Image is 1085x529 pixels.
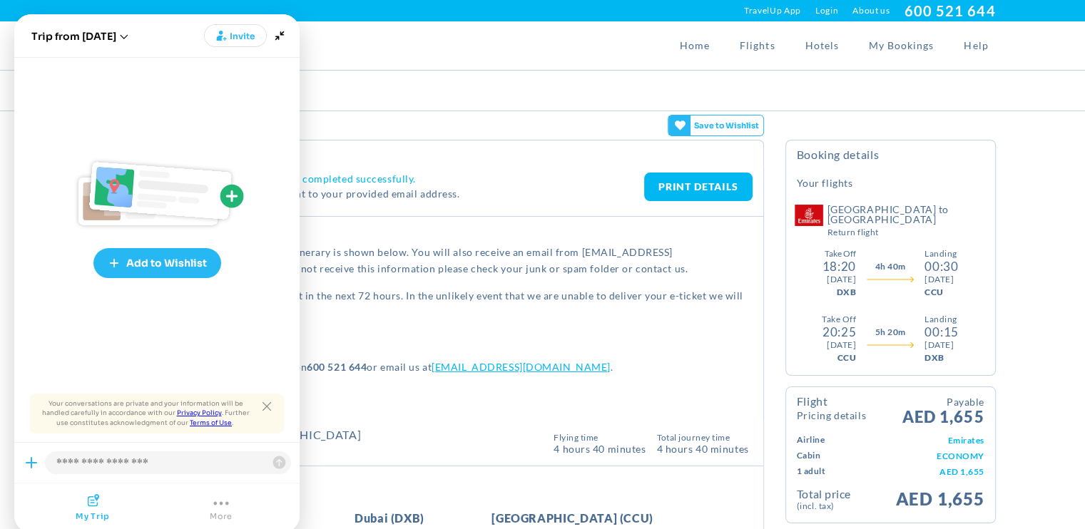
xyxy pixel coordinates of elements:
td: Emirates [867,432,984,448]
h4: Thank You. Your booking has been completed successfully. [137,173,644,185]
p: For any further assistance please call us on or email us at . [101,359,753,375]
p: You should expect to receive your e-ticket in the next 72 hours. In the unlikely event that we ar... [101,287,753,321]
span: 4h 40m [875,260,906,273]
p: A confirmation email has been sent to your provided email address. [137,185,644,202]
div: 00:15 [924,326,958,339]
div: CCU [837,351,856,364]
td: 1 Adult [797,463,867,479]
small: (Incl. Tax) [797,500,891,512]
div: [DATE] [827,339,856,351]
div: 00:30 [924,260,958,273]
span: [GEOGRAPHIC_DATA] (CCU) [491,510,653,527]
span: AED 1,655 [902,394,984,425]
span: Dubai (DXB) [355,510,424,527]
span: Total Journey Time [656,433,748,442]
h4: Booking Details [797,148,984,173]
div: CCU [924,286,958,299]
td: Cabin [797,448,867,463]
td: AED 1,655 [867,463,984,479]
span: Flying Time [554,433,646,442]
strong: 600 521 644 [307,361,367,373]
h5: Your Flights [797,176,853,190]
a: Home [665,21,725,70]
span: 5h 20m [875,326,906,339]
div: 18:20 [822,260,855,273]
div: 20:25 [822,326,856,339]
div: [DATE] [827,273,856,286]
a: My Bookings [854,21,949,70]
gamitee-button: Get your friends' opinions [668,115,764,136]
span: 4 Hours 40 Minutes [554,442,646,454]
div: Take Off [825,247,856,260]
td: ECONOMY [867,448,984,463]
a: Hotels [790,21,853,70]
div: Landing [924,247,958,260]
a: [EMAIL_ADDRESS][DOMAIN_NAME] [432,361,611,373]
span: AED 1,655 [895,488,984,509]
div: Landing [924,313,958,326]
h2: Booking Confirmation [101,148,753,162]
div: Take Off [822,313,856,326]
span: 4 hours 40 Minutes [656,442,748,454]
h5: [GEOGRAPHIC_DATA] to [GEOGRAPHIC_DATA] [827,205,984,237]
h2: Flight Details [101,399,753,413]
td: Airline [797,432,867,448]
td: Total Price [797,486,891,512]
small: Pricing Details [797,411,866,421]
div: DXB [836,286,855,299]
div: [DATE] [924,339,958,351]
a: Flights [725,21,790,70]
h4: Flight [797,396,866,421]
small: Return Flight [827,228,984,237]
p: Your booking has been created and the itinerary is shown below. You will also receive an email fr... [101,244,753,277]
div: [DATE] [924,273,958,286]
div: DXB [924,351,958,364]
img: Emirates [795,205,823,226]
small: Payable [902,394,984,409]
a: 600 521 644 [904,2,995,19]
a: PRINT DETAILS [644,173,753,201]
a: Help [949,21,995,70]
